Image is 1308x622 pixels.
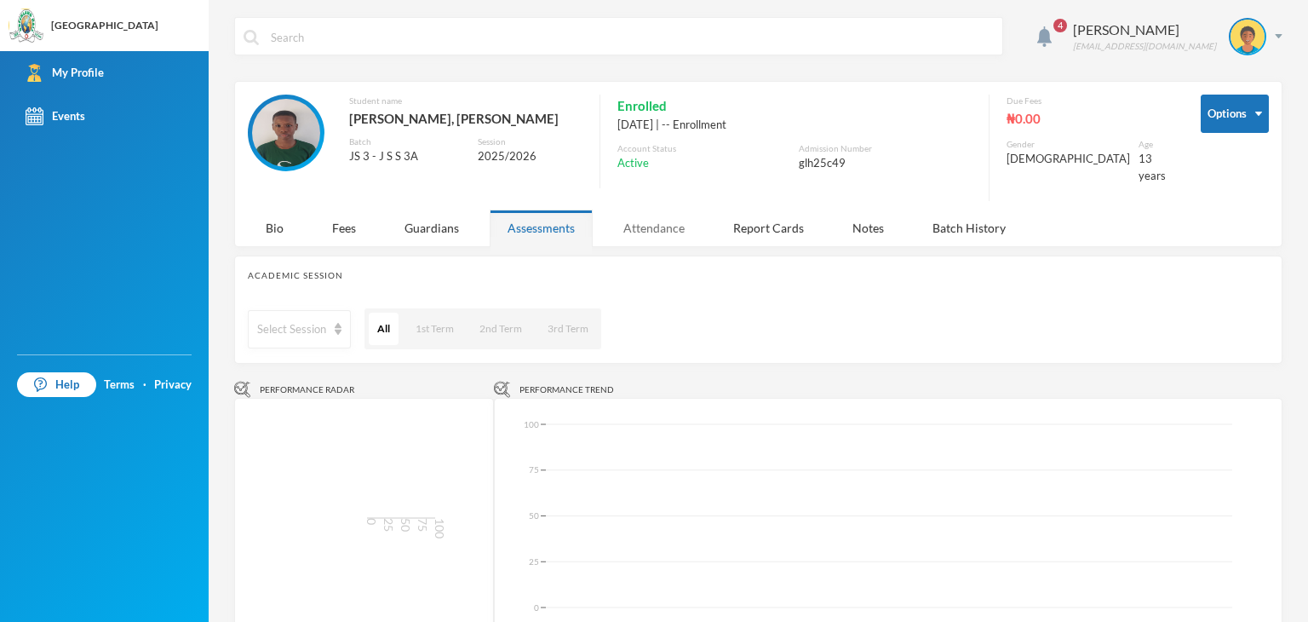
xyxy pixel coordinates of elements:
a: Help [17,372,96,398]
button: Options [1201,95,1269,133]
div: Session [478,135,583,148]
div: [PERSON_NAME], [PERSON_NAME] [349,107,582,130]
div: Assessments [490,210,593,246]
tspan: 50 [399,518,413,532]
div: Events [26,107,85,125]
img: logo [9,9,43,43]
span: Enrolled [617,95,667,117]
button: 1st Term [407,313,462,345]
img: STUDENT [1231,20,1265,54]
tspan: 75 [416,518,430,532]
div: Report Cards [715,210,822,246]
a: Privacy [154,377,192,394]
div: glh25c49 [799,155,972,172]
div: 2025/2026 [478,148,583,165]
div: Batch [349,135,465,148]
button: 2nd Term [471,313,531,345]
div: ₦0.00 [1007,107,1175,130]
div: [DATE] | -- Enrollment [617,117,972,134]
div: [EMAIL_ADDRESS][DOMAIN_NAME] [1073,40,1216,53]
div: Bio [248,210,301,246]
span: Performance Radar [260,383,354,396]
a: Terms [104,377,135,394]
div: [DEMOGRAPHIC_DATA] [1007,151,1130,168]
div: Gender [1007,138,1130,151]
div: Age [1139,138,1175,151]
div: Notes [835,210,902,246]
tspan: 0 [534,602,539,613]
tspan: 0 [364,518,379,525]
div: Due Fees [1007,95,1175,107]
tspan: 25 [529,556,539,567]
img: STUDENT [252,99,320,167]
span: Active [617,155,649,172]
div: Fees [314,210,374,246]
div: Student name [349,95,582,107]
div: JS 3 - J S S 3A [349,148,465,165]
div: My Profile [26,64,104,82]
div: Academic Session [248,269,1269,282]
div: Attendance [605,210,703,246]
tspan: 100 [433,518,447,538]
tspan: 75 [529,465,539,475]
div: Account Status [617,142,790,155]
div: [PERSON_NAME] [1073,20,1216,40]
div: Guardians [387,210,477,246]
div: Select Session [257,321,326,338]
tspan: 50 [529,510,539,521]
span: 4 [1053,19,1067,32]
div: [GEOGRAPHIC_DATA] [51,18,158,33]
tspan: 25 [381,518,396,532]
span: Performance Trend [519,383,614,396]
div: · [143,377,146,394]
button: All [369,313,399,345]
div: 13 years [1139,151,1175,184]
img: search [244,30,259,45]
input: Search [269,18,994,56]
div: Admission Number [799,142,972,155]
div: Batch History [915,210,1024,246]
tspan: 100 [524,419,539,429]
button: 3rd Term [539,313,597,345]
